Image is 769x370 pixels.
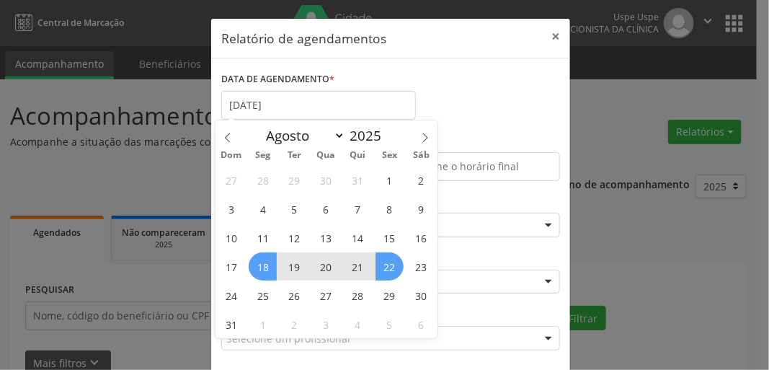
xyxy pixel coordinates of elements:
[279,151,311,160] span: Ter
[217,281,245,309] span: Agosto 24, 2025
[221,69,334,91] label: DATA DE AGENDAMENTO
[280,224,308,252] span: Agosto 12, 2025
[217,310,245,338] span: Agosto 31, 2025
[249,195,277,223] span: Agosto 4, 2025
[221,91,416,120] input: Selecione uma data ou intervalo
[312,310,340,338] span: Setembro 3, 2025
[280,252,308,281] span: Agosto 19, 2025
[344,310,372,338] span: Setembro 4, 2025
[215,151,247,160] span: Dom
[249,166,277,194] span: Julho 28, 2025
[375,195,404,223] span: Agosto 8, 2025
[344,195,372,223] span: Agosto 7, 2025
[394,152,560,181] input: Selecione o horário final
[342,151,374,160] span: Qui
[280,166,308,194] span: Julho 29, 2025
[312,252,340,281] span: Agosto 20, 2025
[280,310,308,338] span: Setembro 2, 2025
[344,281,372,309] span: Agosto 28, 2025
[344,252,372,281] span: Agosto 21, 2025
[375,310,404,338] span: Setembro 5, 2025
[407,281,435,309] span: Agosto 30, 2025
[375,224,404,252] span: Agosto 15, 2025
[226,331,350,346] span: Selecione um profissional
[221,29,386,48] h5: Relatório de agendamentos
[394,130,560,152] label: ATÉ
[247,151,279,160] span: Seg
[407,224,435,252] span: Agosto 16, 2025
[312,166,340,194] span: Julho 30, 2025
[312,224,340,252] span: Agosto 13, 2025
[312,195,340,223] span: Agosto 6, 2025
[375,281,404,309] span: Agosto 29, 2025
[407,252,435,281] span: Agosto 23, 2025
[217,224,245,252] span: Agosto 10, 2025
[406,151,437,160] span: Sáb
[249,310,277,338] span: Setembro 1, 2025
[249,224,277,252] span: Agosto 11, 2025
[217,166,245,194] span: Julho 27, 2025
[217,195,245,223] span: Agosto 3, 2025
[375,166,404,194] span: Agosto 1, 2025
[312,281,340,309] span: Agosto 27, 2025
[344,166,372,194] span: Julho 31, 2025
[345,126,393,145] input: Year
[407,166,435,194] span: Agosto 2, 2025
[249,252,277,281] span: Agosto 18, 2025
[280,195,308,223] span: Agosto 5, 2025
[375,252,404,281] span: Agosto 22, 2025
[217,252,245,281] span: Agosto 17, 2025
[249,281,277,309] span: Agosto 25, 2025
[259,125,346,146] select: Month
[407,310,435,338] span: Setembro 6, 2025
[374,151,406,160] span: Sex
[311,151,342,160] span: Qua
[407,195,435,223] span: Agosto 9, 2025
[344,224,372,252] span: Agosto 14, 2025
[541,19,570,54] button: Close
[280,281,308,309] span: Agosto 26, 2025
